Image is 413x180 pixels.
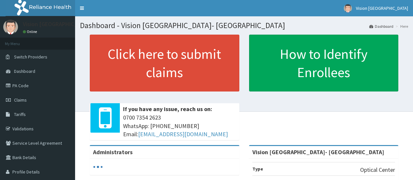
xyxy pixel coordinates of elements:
[93,162,103,172] svg: audio-loading
[80,21,408,30] h1: Dashboard - Vision [GEOGRAPHIC_DATA]- [GEOGRAPHIC_DATA]
[3,20,18,34] img: User Image
[344,4,352,12] img: User Image
[14,111,26,117] span: Tariffs
[369,24,393,29] a: Dashboard
[90,35,239,91] a: Click here to submit claims
[360,166,395,174] p: Optical Center
[93,148,133,156] b: Administrators
[394,24,408,29] li: Here
[123,105,212,113] b: If you have any issue, reach us on:
[252,148,384,156] strong: Vision [GEOGRAPHIC_DATA]- [GEOGRAPHIC_DATA]
[356,5,408,11] span: Vision [GEOGRAPHIC_DATA]
[249,35,399,91] a: How to Identify Enrollees
[123,113,236,139] span: 0700 7354 2623 WhatsApp: [PHONE_NUMBER] Email:
[23,29,39,34] a: Online
[138,130,228,138] a: [EMAIL_ADDRESS][DOMAIN_NAME]
[14,97,27,103] span: Claims
[14,68,35,74] span: Dashboard
[23,21,93,27] p: Vision [GEOGRAPHIC_DATA]
[14,54,47,60] span: Switch Providers
[252,166,263,172] b: Type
